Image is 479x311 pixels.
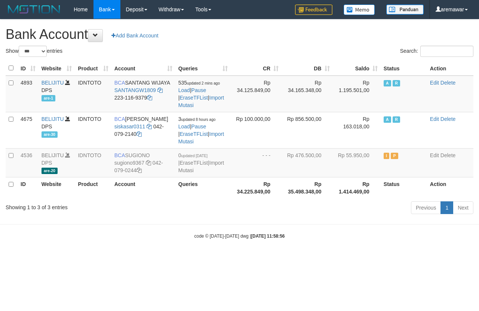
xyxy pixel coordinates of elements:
th: Action [427,177,473,198]
th: Queries: activate to sort column ascending [175,61,231,76]
a: Copy 0420790244 to clipboard [136,167,142,173]
span: | | | [178,80,224,108]
a: EraseTFList [179,160,208,166]
a: Import Mutasi [178,160,224,173]
td: Rp 856.500,00 [282,112,332,148]
td: 4675 [18,112,39,148]
span: | | | [178,116,224,144]
a: Copy siskasar0311 to clipboard [147,124,152,129]
th: ID: activate to sort column ascending [18,61,39,76]
a: Import Mutasi [178,131,224,144]
span: Inactive [384,153,390,159]
a: sugiono9367 [114,160,144,166]
span: updated [DATE] [181,154,208,158]
th: ID [18,177,39,198]
h1: Bank Account [6,27,473,42]
td: 4893 [18,76,39,112]
td: IDNTOTO [75,148,111,177]
span: updated 8 hours ago [181,118,216,122]
td: Rp 55.950,00 [333,148,381,177]
span: BCA [114,80,125,86]
label: Show entries [6,46,62,57]
img: Button%20Memo.svg [344,4,375,15]
td: Rp 34.125.849,00 [231,76,282,112]
td: Rp 163.018,00 [333,112,381,148]
th: Product [75,177,111,198]
td: IDNTOTO [75,112,111,148]
a: Edit [430,80,439,86]
a: BELIJITU [42,152,64,158]
span: 535 [178,80,220,86]
td: Rp 100.000,00 [231,112,282,148]
a: Pause [191,124,206,129]
div: Showing 1 to 3 of 3 entries [6,201,194,211]
a: EraseTFList [179,131,208,137]
td: - - - [231,148,282,177]
a: Previous [411,201,441,214]
span: updated 2 mins ago [187,81,220,85]
td: Rp 34.165.348,00 [282,76,332,112]
a: Delete [440,80,455,86]
a: Copy sugiono9367 to clipboard [146,160,151,166]
span: are-30 [42,131,58,138]
th: Website [39,177,75,198]
span: Active [384,80,391,86]
td: DPS [39,76,75,112]
label: Search: [400,46,473,57]
a: EraseTFList [179,95,208,101]
th: Rp 35.498.348,00 [282,177,332,198]
a: Next [453,201,473,214]
img: panduan.png [386,4,424,15]
a: Copy SANTANGW1809 to clipboard [157,87,163,93]
th: Account [111,177,175,198]
a: Import Mutasi [178,95,224,108]
small: code © [DATE]-[DATE] dwg | [194,234,285,239]
a: SANTANGW1809 [114,87,156,93]
a: Delete [440,152,455,158]
th: Action [427,61,473,76]
th: Rp 34.225.849,00 [231,177,282,198]
td: Rp 1.195.501,00 [333,76,381,112]
th: Queries [175,177,231,198]
span: Running [393,116,400,123]
a: 1 [440,201,453,214]
span: Paused [391,153,398,159]
span: 0 [178,152,208,158]
a: Pause [191,87,206,93]
span: | | [178,152,224,173]
th: Account: activate to sort column ascending [111,61,175,76]
td: DPS [39,148,75,177]
a: Copy 0420792140 to clipboard [136,131,142,137]
a: BELIJITU [42,80,64,86]
select: Showentries [19,46,47,57]
a: Edit [430,116,439,122]
a: Add Bank Account [107,29,163,42]
span: are-20 [42,168,58,174]
span: Running [393,80,400,86]
td: [PERSON_NAME] 042-079-2140 [111,112,175,148]
input: Search: [420,46,473,57]
td: IDNTOTO [75,76,111,112]
span: BCA [114,116,125,122]
a: Delete [440,116,455,122]
img: MOTION_logo.png [6,4,62,15]
th: Status [381,177,427,198]
th: Status [381,61,427,76]
span: 3 [178,116,216,122]
a: Load [178,87,190,93]
th: Product: activate to sort column ascending [75,61,111,76]
a: Load [178,124,190,129]
td: SANTANG WIJAYA 223-116-9379 [111,76,175,112]
span: are-1 [42,95,56,101]
td: Rp 476.500,00 [282,148,332,177]
a: Copy 2231169379 to clipboard [147,95,152,101]
th: CR: activate to sort column ascending [231,61,282,76]
th: Rp 1.414.469,00 [333,177,381,198]
td: SUGIONO 042-079-0244 [111,148,175,177]
a: siskasar0311 [114,124,145,129]
th: DB: activate to sort column ascending [282,61,332,76]
td: 4536 [18,148,39,177]
th: Website: activate to sort column ascending [39,61,75,76]
strong: [DATE] 11:58:56 [251,234,285,239]
a: BELIJITU [42,116,64,122]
